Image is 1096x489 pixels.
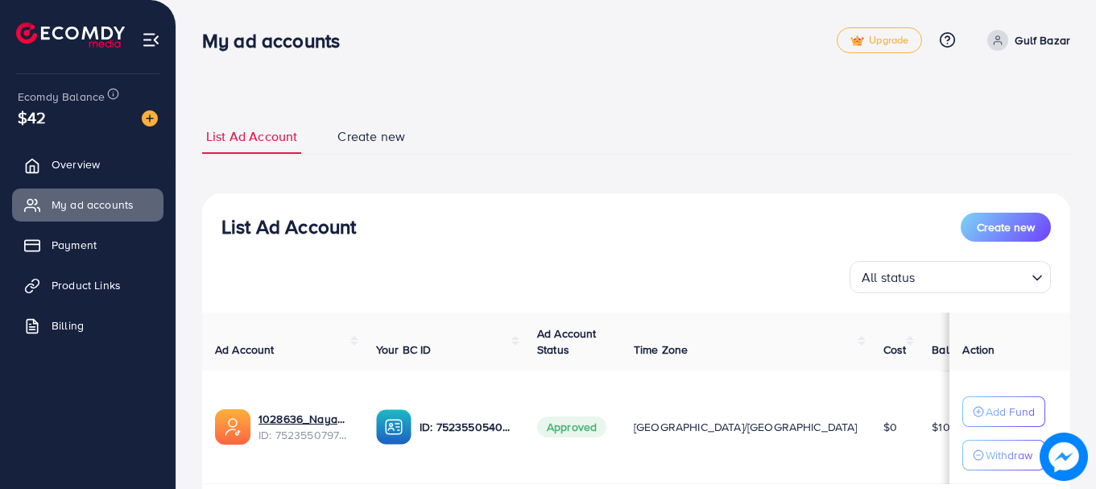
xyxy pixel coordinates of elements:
span: Payment [52,237,97,253]
span: ID: 7523550797477642258 [258,427,350,443]
img: tick [850,35,864,47]
span: Ad Account [215,342,275,358]
span: Billing [52,317,84,334]
img: menu [142,31,160,49]
img: logo [16,23,125,48]
img: image [142,110,158,126]
div: <span class='underline'>1028636_Nayabee_1751713577225</span></br>7523550797477642258 [258,411,350,444]
a: My ad accounts [12,189,163,221]
span: $0 [883,419,897,435]
span: All status [858,266,919,289]
span: $10 [932,419,949,435]
img: image [1040,433,1088,481]
span: [GEOGRAPHIC_DATA]/[GEOGRAPHIC_DATA] [634,419,858,435]
span: Balance [932,342,974,358]
h3: List Ad Account [221,215,356,238]
span: Product Links [52,277,121,293]
img: ic-ads-acc.e4c84228.svg [215,409,250,445]
h3: My ad accounts [202,29,353,52]
span: Ecomdy Balance [18,89,105,105]
button: Create new [961,213,1051,242]
span: $42 [18,106,46,129]
button: Add Fund [962,396,1045,427]
div: Search for option [850,261,1051,293]
a: 1028636_Nayabee_1751713577225 [258,411,350,427]
a: Overview [12,148,163,180]
button: Withdraw [962,440,1045,470]
span: Create new [337,127,405,146]
a: Billing [12,309,163,342]
p: Withdraw [986,445,1032,465]
span: Your BC ID [376,342,432,358]
a: Gulf Bazar [981,30,1070,51]
a: tickUpgrade [837,27,922,53]
span: Action [962,342,995,358]
span: Overview [52,156,100,172]
span: Upgrade [850,35,908,47]
p: Gulf Bazar [1015,31,1070,50]
span: List Ad Account [206,127,297,146]
span: Time Zone [634,342,688,358]
a: Product Links [12,269,163,301]
img: ic-ba-acc.ded83a64.svg [376,409,412,445]
span: My ad accounts [52,197,134,213]
span: Ad Account Status [537,325,597,358]
span: Create new [977,219,1035,235]
p: ID: 7523550540501041160 [420,417,511,437]
input: Search for option [920,263,1025,289]
p: Add Fund [986,402,1035,421]
span: Cost [883,342,907,358]
a: Payment [12,229,163,261]
span: Approved [537,416,606,437]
